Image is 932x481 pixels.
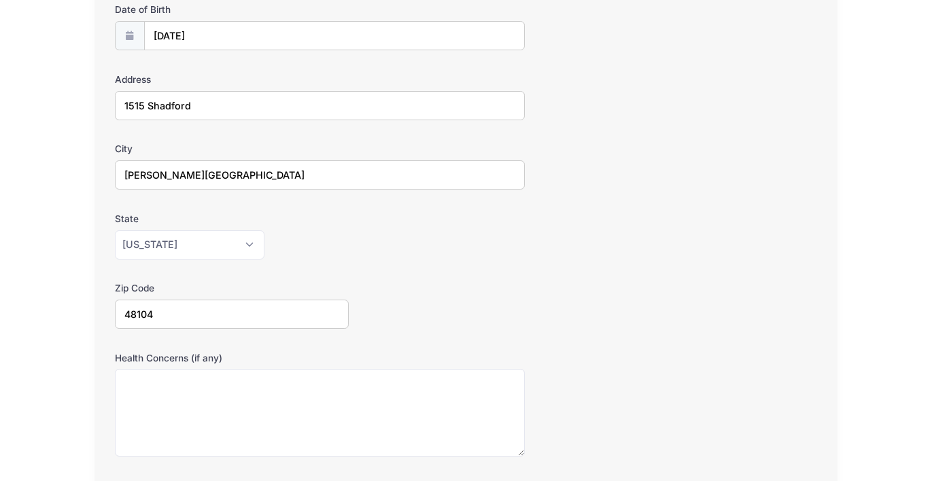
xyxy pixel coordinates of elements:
[115,73,349,86] label: Address
[144,21,525,50] input: mm/dd/yyyy
[115,212,349,226] label: State
[115,300,349,329] input: xxxxx
[115,281,349,295] label: Zip Code
[115,142,349,156] label: City
[115,3,349,16] label: Date of Birth
[115,351,349,365] label: Health Concerns (if any)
